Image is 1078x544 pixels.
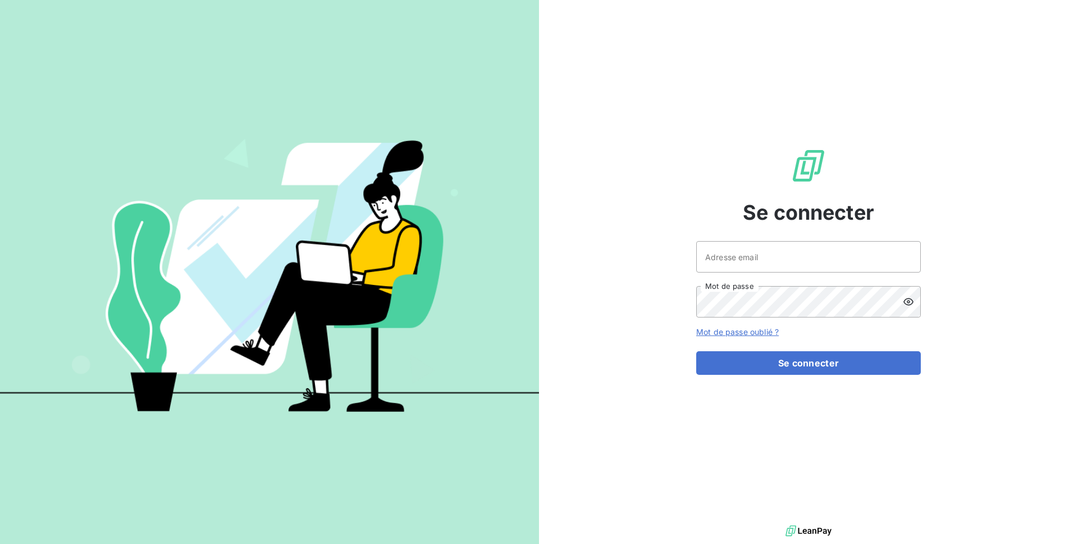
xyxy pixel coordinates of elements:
input: placeholder [696,241,921,273]
img: logo [785,523,832,540]
img: Logo LeanPay [791,148,826,184]
a: Mot de passe oublié ? [696,327,779,337]
button: Se connecter [696,351,921,375]
span: Se connecter [743,197,874,228]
